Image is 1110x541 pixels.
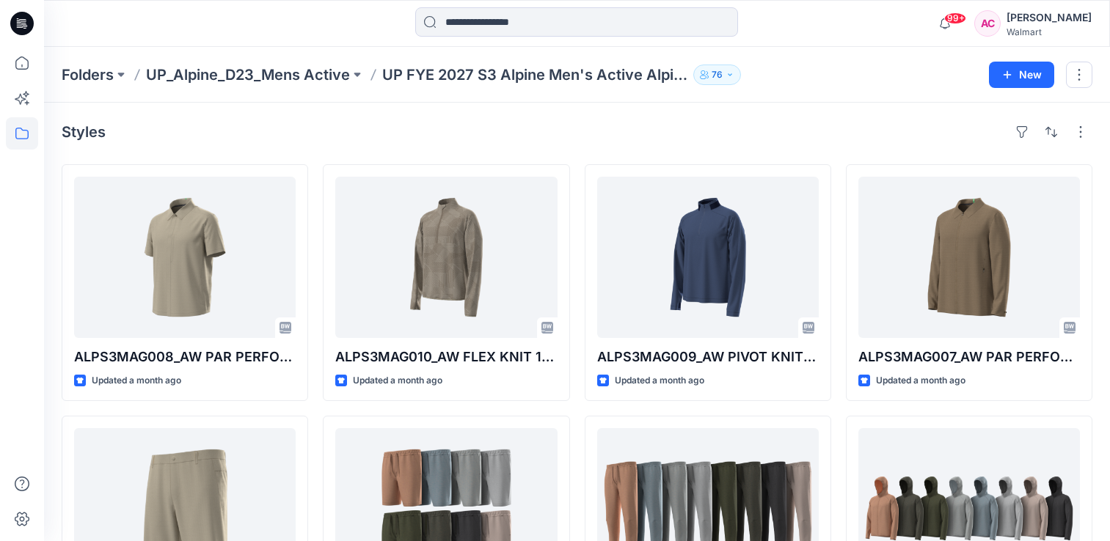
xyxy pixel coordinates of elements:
a: ALPS3MAG010_AW FLEX KNIT 1/4 ZIP PULLOVER [335,177,557,338]
p: ALPS3MAG008_AW PAR PERFORMANCE SHORT SLEEVE SHIRT [74,347,296,367]
p: Updated a month ago [876,373,965,389]
p: ALPS3MAG010_AW FLEX KNIT 1/4 ZIP PULLOVER [335,347,557,367]
a: Folders [62,65,114,85]
a: ALPS3MAG009_AW PIVOT KNIT 1/4 ZIP PULLOVER [597,177,819,338]
div: [PERSON_NAME] [1007,9,1092,26]
div: Walmart [1007,26,1092,37]
p: Updated a month ago [92,373,181,389]
a: ALPS3MAG008_AW PAR PERFORMANCE SHORT SLEEVE SHIRT [74,177,296,338]
button: New [989,62,1054,88]
p: Updated a month ago [353,373,442,389]
p: ALPS3MAG009_AW PIVOT KNIT 1/4 ZIP PULLOVER [597,347,819,367]
h4: Styles [62,123,106,141]
p: ALPS3MAG007_AW PAR PERFORMANCE FULL ZIP JACKET [858,347,1080,367]
span: 99+ [944,12,966,24]
p: UP FYE 2027 S3 Alpine Men's Active Alpine [382,65,687,85]
a: UP_Alpine_D23_Mens Active [146,65,350,85]
div: AC [974,10,1001,37]
button: 76 [693,65,741,85]
p: 76 [712,67,723,83]
p: Updated a month ago [615,373,704,389]
a: ALPS3MAG007_AW PAR PERFORMANCE FULL ZIP JACKET [858,177,1080,338]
